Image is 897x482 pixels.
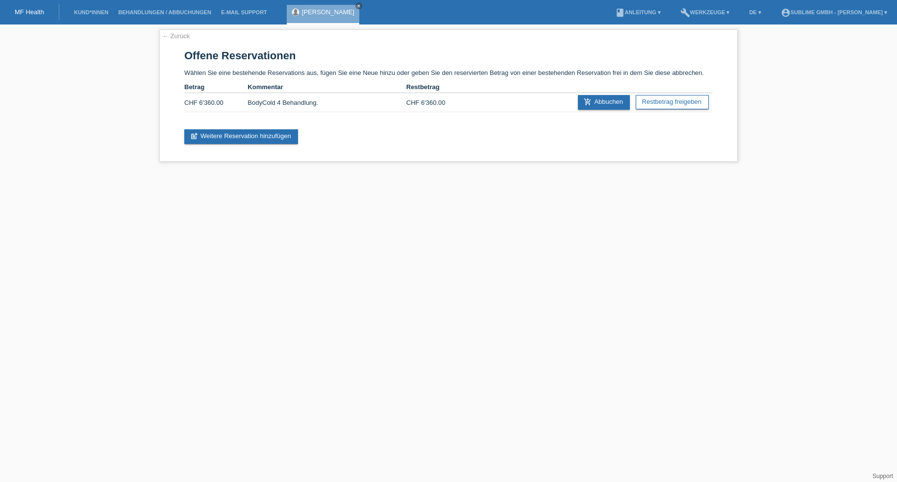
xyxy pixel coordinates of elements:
a: [PERSON_NAME] [302,8,354,16]
td: CHF 6'360.00 [406,93,470,112]
a: DE ▾ [744,9,766,15]
a: bookAnleitung ▾ [610,9,666,15]
i: book [615,8,625,18]
a: buildWerkzeuge ▾ [675,9,735,15]
a: ← Zurück [162,32,190,40]
div: Wählen Sie eine bestehende Reservations aus, fügen Sie eine Neue hinzu oder geben Sie den reservi... [159,29,738,162]
a: Kund*innen [69,9,113,15]
i: close [356,3,361,8]
th: Kommentar [248,81,406,93]
h1: Offene Reservationen [184,49,713,62]
i: account_circle [781,8,791,18]
a: Restbetrag freigeben [636,95,709,109]
a: Support [872,473,893,480]
td: BodyCold 4 Behandlung. [248,93,406,112]
a: account_circleSublime GmbH - [PERSON_NAME] ▾ [776,9,892,15]
th: Betrag [184,81,248,93]
th: Restbetrag [406,81,470,93]
i: build [680,8,690,18]
a: add_shopping_cartAbbuchen [578,95,630,110]
a: post_addWeitere Reservation hinzufügen [184,129,298,144]
td: CHF 6'360.00 [184,93,248,112]
a: E-Mail Support [216,9,272,15]
a: MF Health [15,8,44,16]
i: add_shopping_cart [584,98,592,106]
a: close [355,2,362,9]
a: Behandlungen / Abbuchungen [113,9,216,15]
i: post_add [190,132,198,140]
